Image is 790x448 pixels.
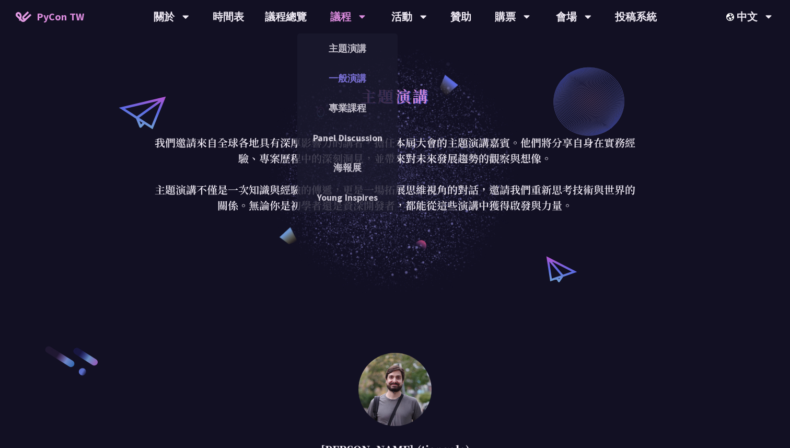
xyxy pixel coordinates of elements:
a: 專業課程 [297,96,398,120]
img: Locale Icon [726,13,737,21]
img: Sebastián Ramírez (tiangolo) [358,353,432,426]
span: PyCon TW [37,9,84,25]
a: Panel Discussion [297,125,398,150]
img: Home icon of PyCon TW 2025 [16,12,31,22]
a: 海報展 [297,155,398,180]
a: 一般演講 [297,66,398,90]
a: 主題演講 [297,36,398,61]
a: Young Inspires [297,185,398,210]
p: 我們邀請來自全球各地具有深厚影響力的講者，擔任本屆大會的主題演講嘉賓。他們將分享自身在實務經驗、專案歷程中的深刻洞見，並帶來對未來發展趨勢的觀察與想像。 主題演講不僅是一次知識與經驗的傳遞，更是... [152,135,638,213]
a: PyCon TW [5,4,95,30]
